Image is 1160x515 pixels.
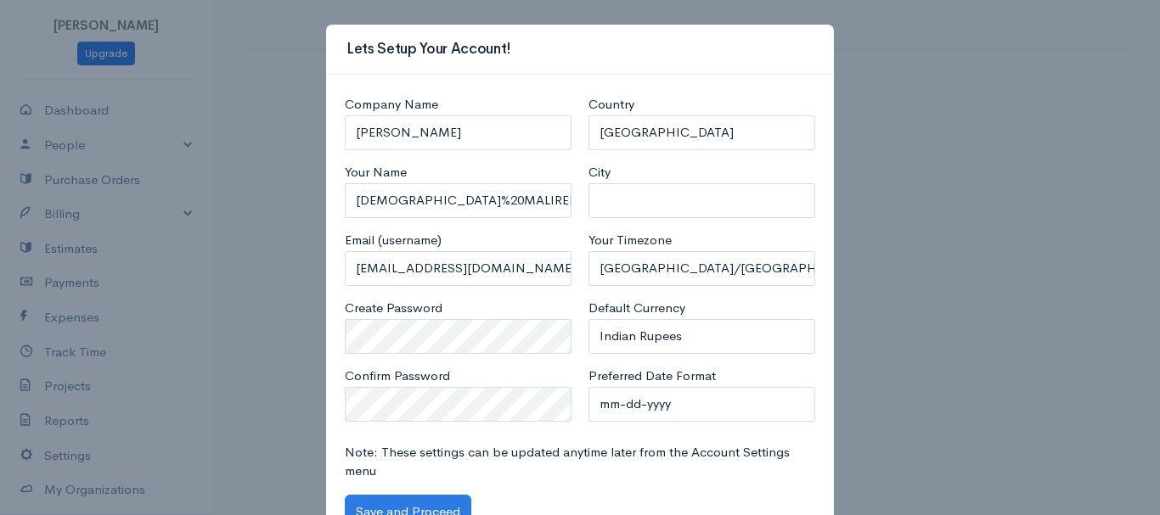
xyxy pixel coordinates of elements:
[588,231,672,250] label: Your Timezone
[588,95,634,115] label: Country
[345,367,450,386] label: Confirm Password
[345,231,442,250] label: Email (username)
[345,95,438,115] label: Company Name
[346,38,511,60] h3: Lets Setup Your Account!
[345,163,407,182] label: Your Name
[345,443,815,481] p: Note: These settings can be updated anytime later from the Account Settings menu
[588,367,716,386] label: Preferred Date Format
[345,299,442,318] label: Create Password
[588,299,685,318] label: Default Currency
[588,163,611,182] label: City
